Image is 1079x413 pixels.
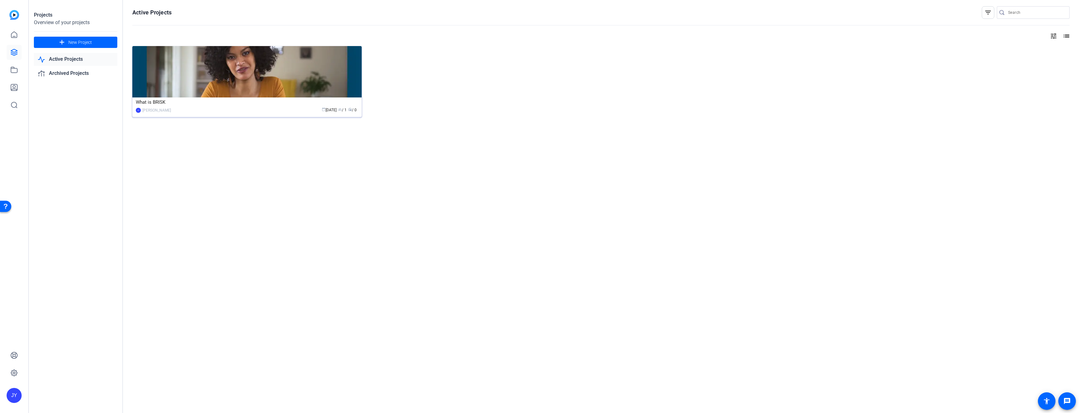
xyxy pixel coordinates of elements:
[34,19,117,26] div: Overview of your projects
[142,107,171,113] div: [PERSON_NAME]
[1050,32,1057,40] mat-icon: tune
[1062,32,1070,40] mat-icon: list
[348,107,352,111] span: radio
[68,39,92,46] span: New Project
[132,9,172,16] h1: Active Projects
[7,388,22,403] div: JY
[136,97,358,107] div: What is BRISK
[338,107,342,111] span: group
[9,10,19,20] img: blue-gradient.svg
[58,39,66,46] mat-icon: add
[1043,397,1050,405] mat-icon: accessibility
[136,108,141,113] div: JY
[34,11,117,19] div: Projects
[322,107,326,111] span: calendar_today
[984,9,992,16] mat-icon: filter_list
[1063,397,1071,405] mat-icon: message
[34,37,117,48] button: New Project
[322,108,337,112] span: [DATE]
[1008,9,1065,16] input: Search
[338,108,347,112] span: / 1
[34,67,117,80] a: Archived Projects
[34,53,117,66] a: Active Projects
[348,108,357,112] span: / 0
